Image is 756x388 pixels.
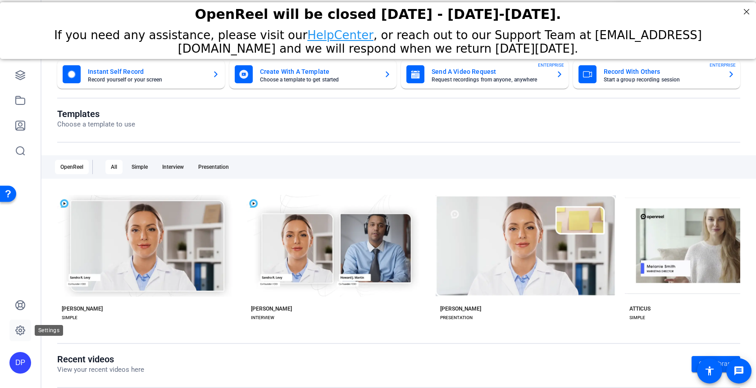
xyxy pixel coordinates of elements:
a: HelpCenter [307,26,373,40]
button: Record With OthersStart a group recording sessionENTERPRISE [573,60,741,89]
span: ENTERPRISE [710,62,736,68]
mat-card-title: Record With Others [604,66,721,77]
mat-card-title: Create With A Template [260,66,377,77]
div: [PERSON_NAME] [440,305,481,312]
div: Simple [126,160,153,174]
div: Presentation [193,160,234,174]
span: If you need any assistance, please visit our , or reach out to our Support Team at [EMAIL_ADDRESS... [54,26,702,53]
mat-icon: accessibility [704,365,715,376]
p: View your recent videos here [57,365,144,375]
div: PRESENTATION [440,314,473,321]
a: Go to library [692,356,740,372]
button: Send A Video RequestRequest recordings from anyone, anywhereENTERPRISE [401,60,569,89]
button: Create With A TemplateChoose a template to get started [229,60,397,89]
div: OpenReel will be closed [DATE] - [DATE]-[DATE]. [11,4,745,20]
div: DP [9,352,31,374]
mat-card-subtitle: Choose a template to get started [260,77,377,82]
mat-card-subtitle: Record yourself or your screen [88,77,205,82]
mat-card-subtitle: Start a group recording session [604,77,721,82]
mat-card-title: Instant Self Record [88,66,205,77]
div: [PERSON_NAME] [62,305,103,312]
div: SIMPLE [629,314,645,321]
span: ENTERPRISE [538,62,564,68]
mat-icon: message [733,365,744,376]
div: OpenReel [55,160,89,174]
div: [PERSON_NAME] [251,305,292,312]
mat-card-title: Send A Video Request [432,66,549,77]
div: INTERVIEW [251,314,274,321]
div: All [105,160,123,174]
button: Instant Self RecordRecord yourself or your screen [57,60,225,89]
p: Choose a template to use [57,119,135,130]
div: ATTICUS [629,305,651,312]
h1: Recent videos [57,354,144,365]
mat-card-subtitle: Request recordings from anyone, anywhere [432,77,549,82]
h1: Templates [57,108,135,119]
div: Interview [157,160,189,174]
div: SIMPLE [62,314,77,321]
div: Settings [35,325,63,336]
